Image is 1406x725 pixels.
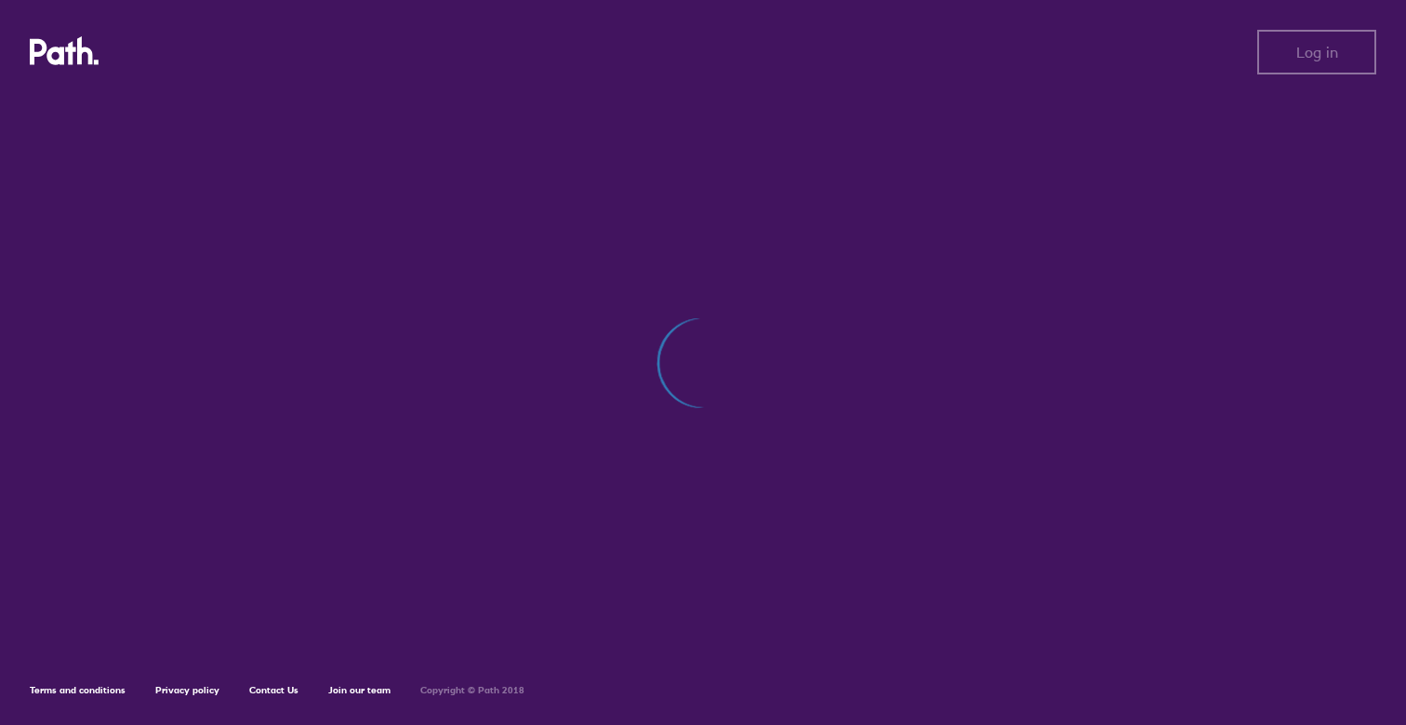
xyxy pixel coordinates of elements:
[1257,30,1376,74] button: Log in
[155,684,219,696] a: Privacy policy
[420,685,524,696] h6: Copyright © Path 2018
[1296,44,1338,60] span: Log in
[30,684,126,696] a: Terms and conditions
[249,684,298,696] a: Contact Us
[328,684,391,696] a: Join our team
